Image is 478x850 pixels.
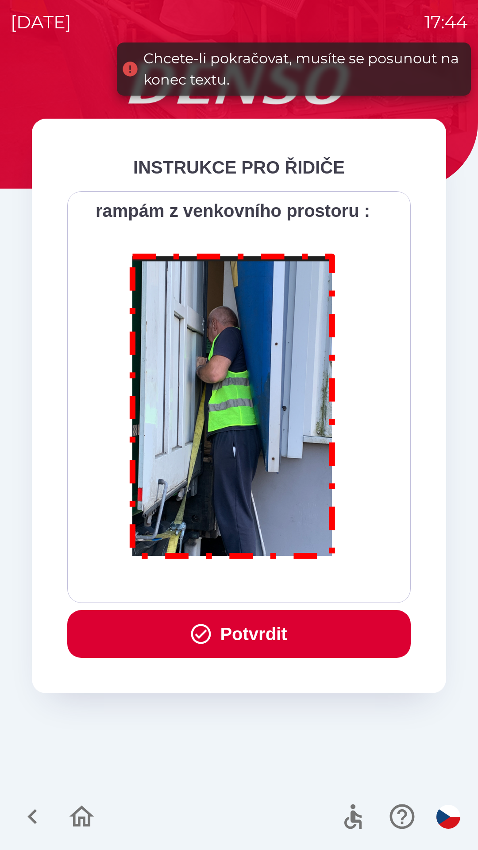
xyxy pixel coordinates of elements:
[67,610,411,658] button: Potvrdit
[119,242,346,567] img: M8MNayrTL6gAAAABJRU5ErkJggg==
[436,805,460,829] img: cs flag
[11,9,71,35] p: [DATE]
[143,48,462,90] div: Chcete-li pokračovat, musíte se posunout na konec textu.
[32,62,446,104] img: Logo
[67,154,411,181] div: INSTRUKCE PRO ŘIDIČE
[424,9,467,35] p: 17:44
